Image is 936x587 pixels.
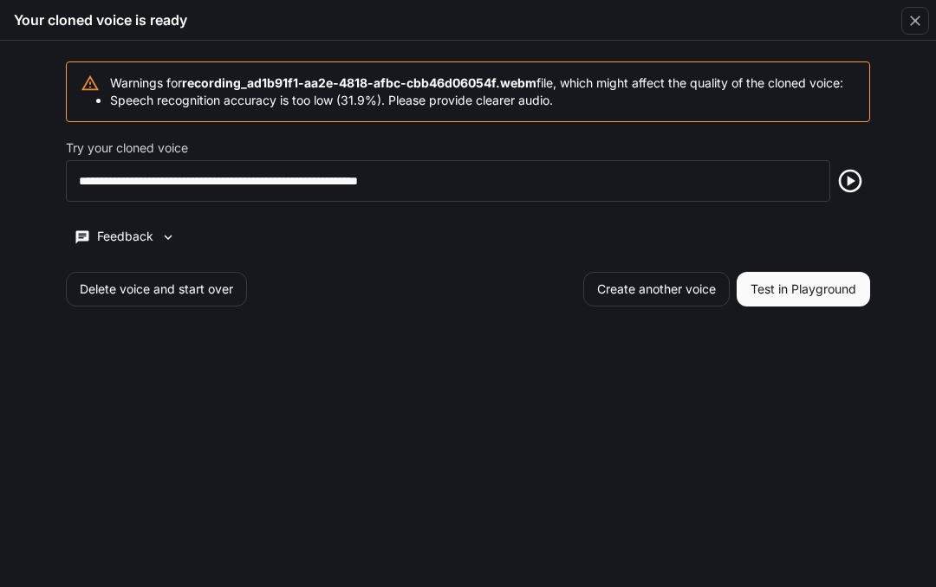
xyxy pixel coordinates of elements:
li: Speech recognition accuracy is too low (31.9%). Please provide clearer audio. [110,92,843,109]
h5: Your cloned voice is ready [14,10,187,29]
button: Delete voice and start over [66,272,247,306]
button: Test in Playground [737,272,870,306]
div: Warnings for file, which might affect the quality of the cloned voice: [110,68,843,116]
button: Create another voice [583,272,730,306]
p: Try your cloned voice [66,142,188,154]
b: recording_ad1b91f1-aa2e-4818-afbc-cbb46d06054f.webm [182,75,536,90]
button: Feedback [66,223,184,251]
